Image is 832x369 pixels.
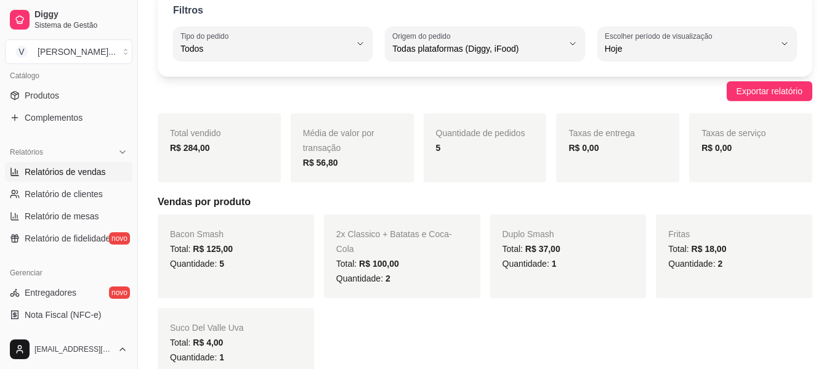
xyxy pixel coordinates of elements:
[5,263,132,283] div: Gerenciar
[180,31,233,41] label: Tipo do pedido
[170,338,223,347] span: Total:
[5,108,132,128] a: Complementos
[668,244,726,254] span: Total:
[158,195,812,209] h5: Vendas por produto
[303,128,374,153] span: Média de valor por transação
[173,26,373,61] button: Tipo do pedidoTodos
[5,66,132,86] div: Catálogo
[737,84,802,98] span: Exportar relatório
[336,259,399,269] span: Total:
[717,259,722,269] span: 2
[219,259,224,269] span: 5
[436,143,441,153] strong: 5
[170,128,221,138] span: Total vendido
[5,305,132,325] a: Nota Fiscal (NFC-e)
[193,244,233,254] span: R$ 125,00
[5,162,132,182] a: Relatórios de vendas
[170,323,244,333] span: Suco Del Valle Uva
[170,244,233,254] span: Total:
[359,259,399,269] span: R$ 100,00
[597,26,797,61] button: Escolher período de visualizaçãoHoje
[5,5,132,34] a: DiggySistema de Gestão
[568,128,634,138] span: Taxas de entrega
[170,143,210,153] strong: R$ 284,00
[392,31,454,41] label: Origem do pedido
[701,143,732,153] strong: R$ 0,00
[701,128,765,138] span: Taxas de serviço
[552,259,557,269] span: 1
[10,147,43,157] span: Relatórios
[668,259,722,269] span: Quantidade:
[503,244,560,254] span: Total:
[180,43,350,55] span: Todos
[568,143,599,153] strong: R$ 0,00
[25,89,59,102] span: Produtos
[727,81,812,101] button: Exportar relatório
[503,229,554,239] span: Duplo Smash
[668,229,690,239] span: Fritas
[336,229,452,254] span: 2x Classico + Batatas e Coca-Cola
[503,259,557,269] span: Quantidade:
[173,3,203,18] p: Filtros
[25,112,83,124] span: Complementos
[303,158,338,168] strong: R$ 56,80
[25,188,103,200] span: Relatório de clientes
[5,327,132,347] a: Controle de caixa
[170,229,224,239] span: Bacon Smash
[170,352,224,362] span: Quantidade:
[5,229,132,248] a: Relatório de fidelidadenovo
[525,244,560,254] span: R$ 37,00
[5,86,132,105] a: Produtos
[34,344,113,354] span: [EMAIL_ADDRESS][DOMAIN_NAME]
[25,166,106,178] span: Relatórios de vendas
[5,206,132,226] a: Relatório de mesas
[34,9,127,20] span: Diggy
[25,232,110,245] span: Relatório de fidelidade
[25,286,76,299] span: Entregadores
[25,210,99,222] span: Relatório de mesas
[336,274,390,283] span: Quantidade:
[34,20,127,30] span: Sistema de Gestão
[692,244,727,254] span: R$ 18,00
[605,43,775,55] span: Hoje
[38,46,116,58] div: [PERSON_NAME] ...
[385,26,584,61] button: Origem do pedidoTodas plataformas (Diggy, iFood)
[5,39,132,64] button: Select a team
[5,184,132,204] a: Relatório de clientes
[392,43,562,55] span: Todas plataformas (Diggy, iFood)
[5,335,132,364] button: [EMAIL_ADDRESS][DOMAIN_NAME]
[193,338,223,347] span: R$ 4,00
[219,352,224,362] span: 1
[170,259,224,269] span: Quantidade:
[15,46,28,58] span: V
[605,31,716,41] label: Escolher período de visualização
[436,128,525,138] span: Quantidade de pedidos
[5,283,132,302] a: Entregadoresnovo
[386,274,390,283] span: 2
[25,309,101,321] span: Nota Fiscal (NFC-e)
